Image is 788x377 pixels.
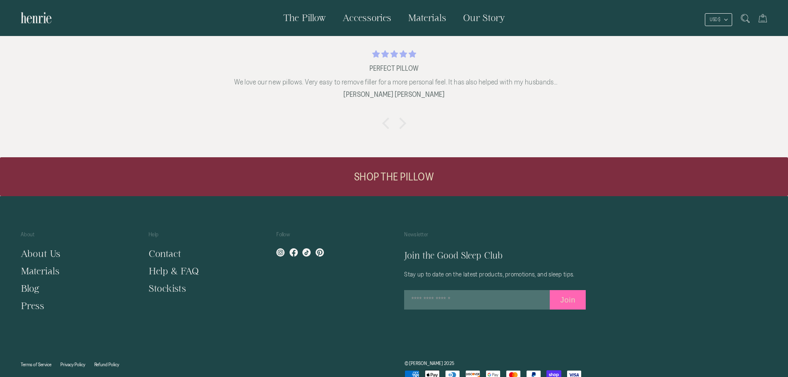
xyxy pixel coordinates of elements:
[404,271,671,278] p: Stay up to date on the latest products, promotions, and sleep tips.
[21,266,60,276] a: Materials
[21,283,39,293] a: Blog
[148,248,181,259] a: Contact
[276,230,383,245] p: Follow
[404,249,671,262] h5: Join the Good Sleep Club
[21,8,52,27] img: Henrie
[225,49,563,59] div: 5 stars
[60,362,85,367] a: Privacy Policy
[148,283,186,293] a: Stockists
[343,12,391,23] span: Accessories
[21,300,44,311] a: Press
[225,77,563,87] p: We love our new pillows. Very easy to remove filler for a more personal feel. It has also helped ...
[283,12,326,23] span: The Pillow
[21,230,128,245] p: About
[148,266,199,276] a: Help & FAQ
[408,12,446,23] span: Materials
[225,63,563,74] div: Perfect Pillow
[550,290,586,310] button: Join
[21,248,60,259] a: About Us
[463,12,505,23] span: Our Story
[225,89,563,101] div: [PERSON_NAME] [PERSON_NAME]
[404,230,671,245] p: Newsletter
[94,362,119,367] a: Refund Policy
[705,13,732,26] button: USD $
[405,360,454,366] a: © [PERSON_NAME] 2025
[21,362,51,367] a: Terms of Service
[148,230,256,245] p: Help
[404,290,550,310] input: Enter your email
